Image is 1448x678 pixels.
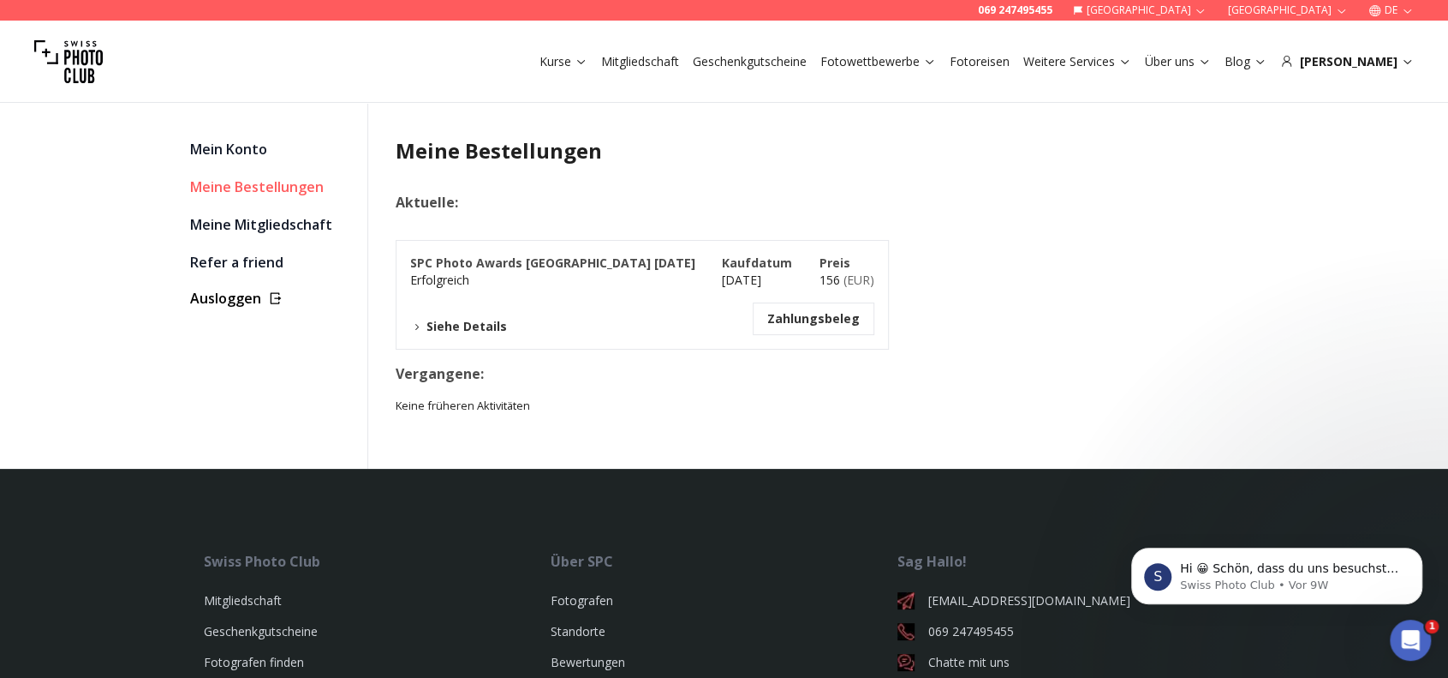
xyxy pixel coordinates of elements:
span: 1 [1425,620,1439,633]
button: Weitere Services [1016,50,1138,74]
h1: Meine Bestellungen [396,137,1053,165]
a: Meine Mitgliedschaft [190,213,354,237]
a: Standorte [551,623,605,639]
small: Keine früheren Aktivitäten [396,398,1053,414]
div: Sag Hallo! [897,551,1244,572]
a: Blog [1225,53,1266,70]
button: Mitgliedschaft [594,50,686,74]
span: Preis [819,255,850,271]
span: 156 [819,272,874,288]
h2: Aktuelle : [396,192,1053,213]
div: Über SPC [551,551,897,572]
span: Erfolgreich [410,272,469,288]
a: Über uns [1145,53,1211,70]
a: [EMAIL_ADDRESS][DOMAIN_NAME] [897,592,1244,609]
button: Siehe Details [410,318,507,335]
button: Ausloggen [190,288,354,309]
div: Swiss Photo Club [204,551,551,572]
iframe: Intercom notifications Nachricht [1105,512,1448,632]
iframe: Intercom live chat [1390,620,1431,661]
div: [PERSON_NAME] [1280,53,1414,70]
span: SPC Photo Awards [GEOGRAPHIC_DATA] [DATE] [410,255,695,271]
button: Über uns [1138,50,1218,74]
a: Fotowettbewerbe [820,53,936,70]
button: Kurse [533,50,594,74]
a: Fotografen finden [204,654,304,670]
button: Blog [1218,50,1273,74]
a: Fotoreisen [950,53,1010,70]
button: Zahlungsbeleg [767,310,860,327]
a: Fotografen [551,592,613,609]
button: Fotowettbewerbe [813,50,943,74]
span: [DATE] [722,272,761,288]
a: Kurse [539,53,587,70]
img: Swiss photo club [34,27,103,96]
div: Meine Bestellungen [190,175,354,199]
a: Mitgliedschaft [601,53,679,70]
button: Geschenkgutscheine [686,50,813,74]
a: Mitgliedschaft [204,592,282,609]
a: 069 247495455 [897,623,1244,640]
a: Geschenkgutscheine [204,623,318,639]
a: Weitere Services [1023,53,1131,70]
a: Mein Konto [190,137,354,161]
a: Geschenkgutscheine [693,53,807,70]
a: Bewertungen [551,654,625,670]
a: Refer a friend [190,250,354,274]
a: Chatte mit uns [897,654,1244,671]
a: 069 247495455 [978,3,1052,17]
button: Fotoreisen [943,50,1016,74]
h2: Vergangene : [396,363,1053,384]
span: ( EUR ) [843,272,874,288]
span: Kaufdatum [722,255,792,271]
